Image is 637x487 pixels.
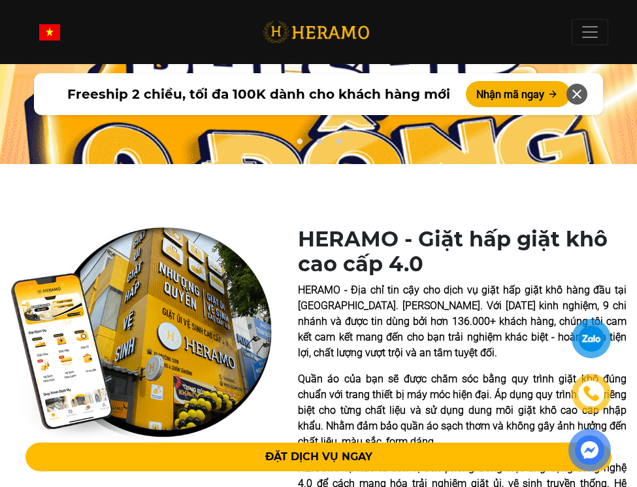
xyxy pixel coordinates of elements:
img: heramo-quality-banner [10,227,272,441]
button: Nhận mã ngay [466,81,570,107]
a: phone-icon [574,376,609,411]
p: HERAMO - Địa chỉ tin cậy cho dịch vụ giặt hấp giặt khô hàng đầu tại [GEOGRAPHIC_DATA]. [PERSON_NA... [298,282,627,361]
span: Freeship 2 chiều, tối đa 100K dành cho khách hàng mới [67,84,450,104]
p: Quần áo của bạn sẽ được chăm sóc bằng quy trình giặt khô đúng chuẩn với trang thiết bị máy móc hi... [298,371,627,450]
img: phone-icon [584,386,599,401]
h1: HERAMO - Giặt hấp giặt khô cao cấp 4.0 [298,227,627,277]
button: 2 [312,138,325,151]
img: logo [263,19,369,46]
button: ĐẶT DỊCH VỤ NGAY [25,443,612,471]
img: vn-flag.png [39,24,60,41]
button: 3 [332,138,345,151]
button: 1 [293,138,306,151]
